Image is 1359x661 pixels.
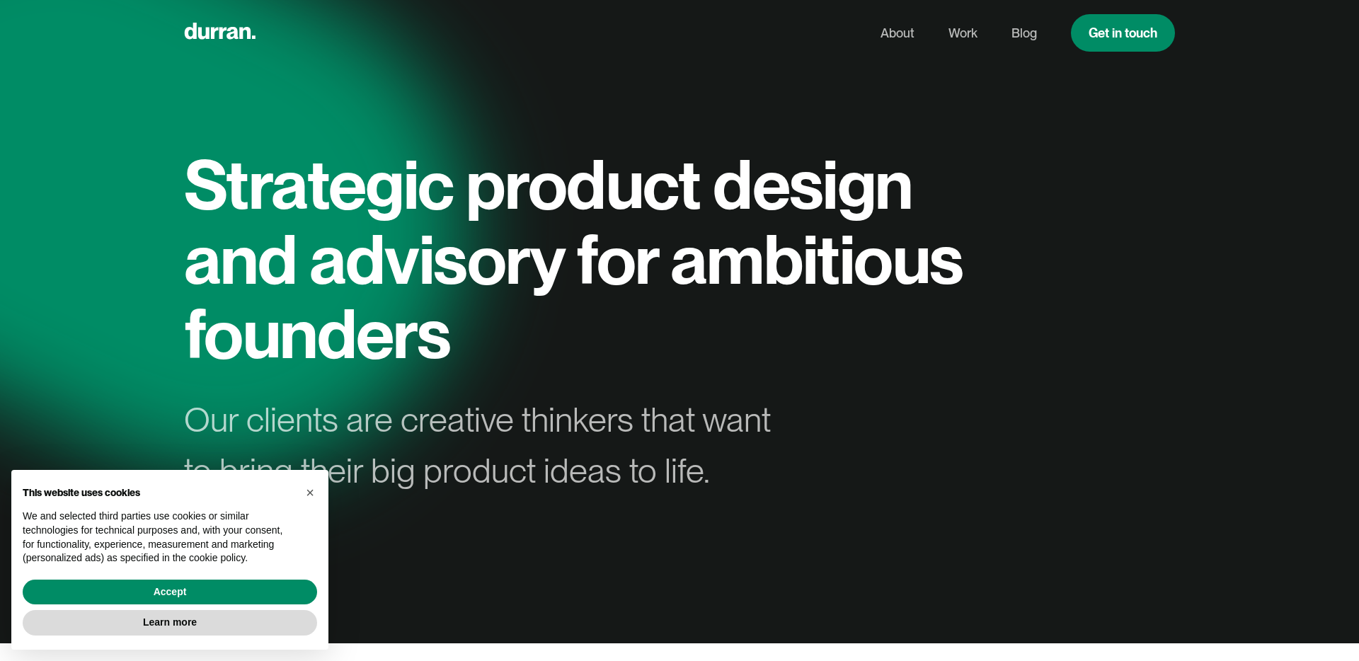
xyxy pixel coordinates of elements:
[23,510,294,565] p: We and selected third parties use cookies or similar technologies for technical purposes and, wit...
[184,147,977,372] h1: Strategic product design and advisory for ambitious founders
[881,20,914,47] a: About
[948,20,977,47] a: Work
[1011,20,1037,47] a: Blog
[1071,14,1175,52] a: Get in touch
[23,610,317,636] button: Learn more
[184,19,256,47] a: home
[299,481,321,504] button: Close this notice
[23,487,294,499] h2: This website uses cookies
[306,485,314,500] span: ×
[23,580,317,605] button: Accept
[184,394,796,496] div: Our clients are creative thinkers that want to bring their big product ideas to life.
